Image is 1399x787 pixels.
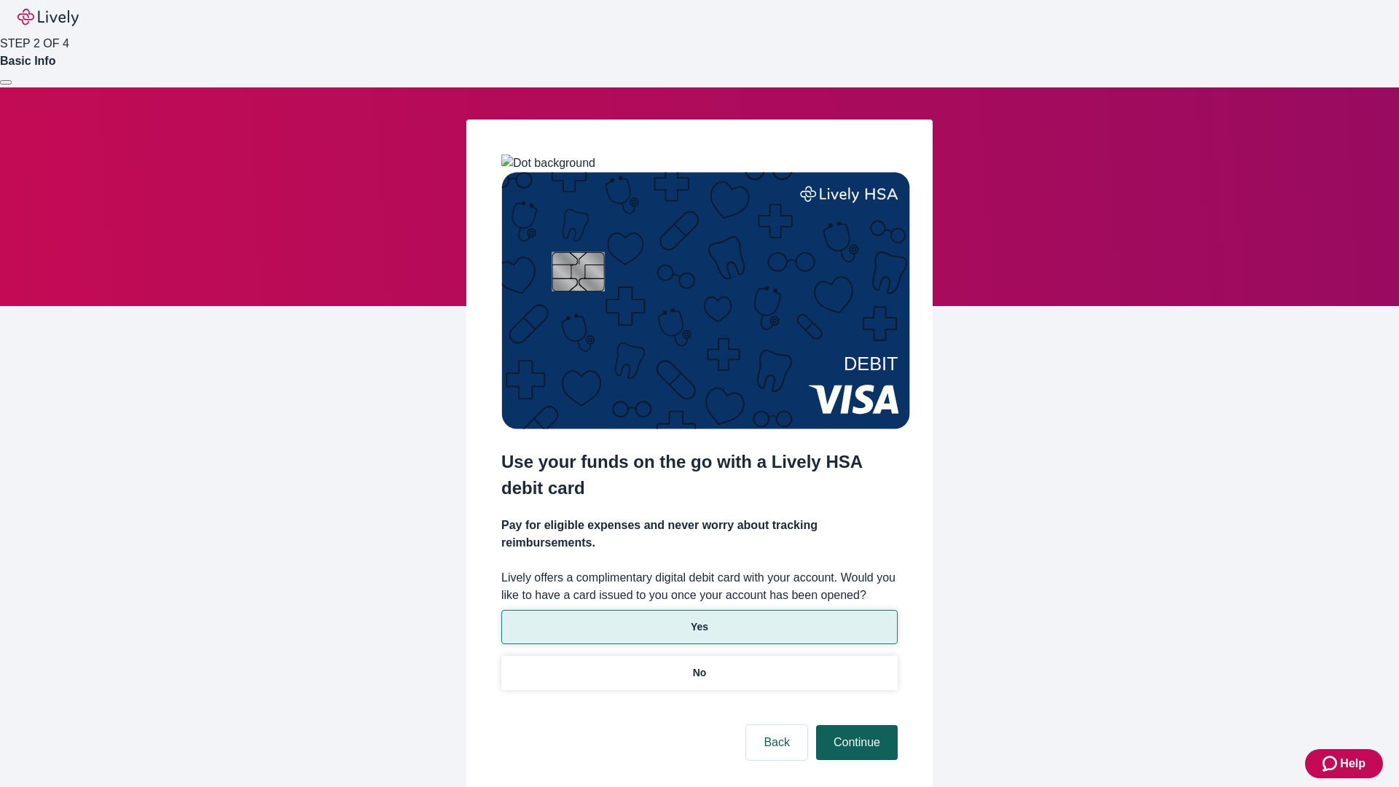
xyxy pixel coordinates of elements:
[501,610,898,644] button: Yes
[501,569,898,604] label: Lively offers a complimentary digital debit card with your account. Would you like to have a card...
[501,172,910,429] img: Debit card
[17,9,79,26] img: Lively
[816,725,898,760] button: Continue
[1305,749,1383,778] button: Zendesk support iconHelp
[501,449,898,501] h2: Use your funds on the go with a Lively HSA debit card
[1340,755,1365,772] span: Help
[1322,755,1340,772] svg: Zendesk support icon
[693,665,707,681] p: No
[501,656,898,690] button: No
[691,619,708,635] p: Yes
[501,154,595,172] img: Dot background
[746,725,807,760] button: Back
[501,517,898,552] h4: Pay for eligible expenses and never worry about tracking reimbursements.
